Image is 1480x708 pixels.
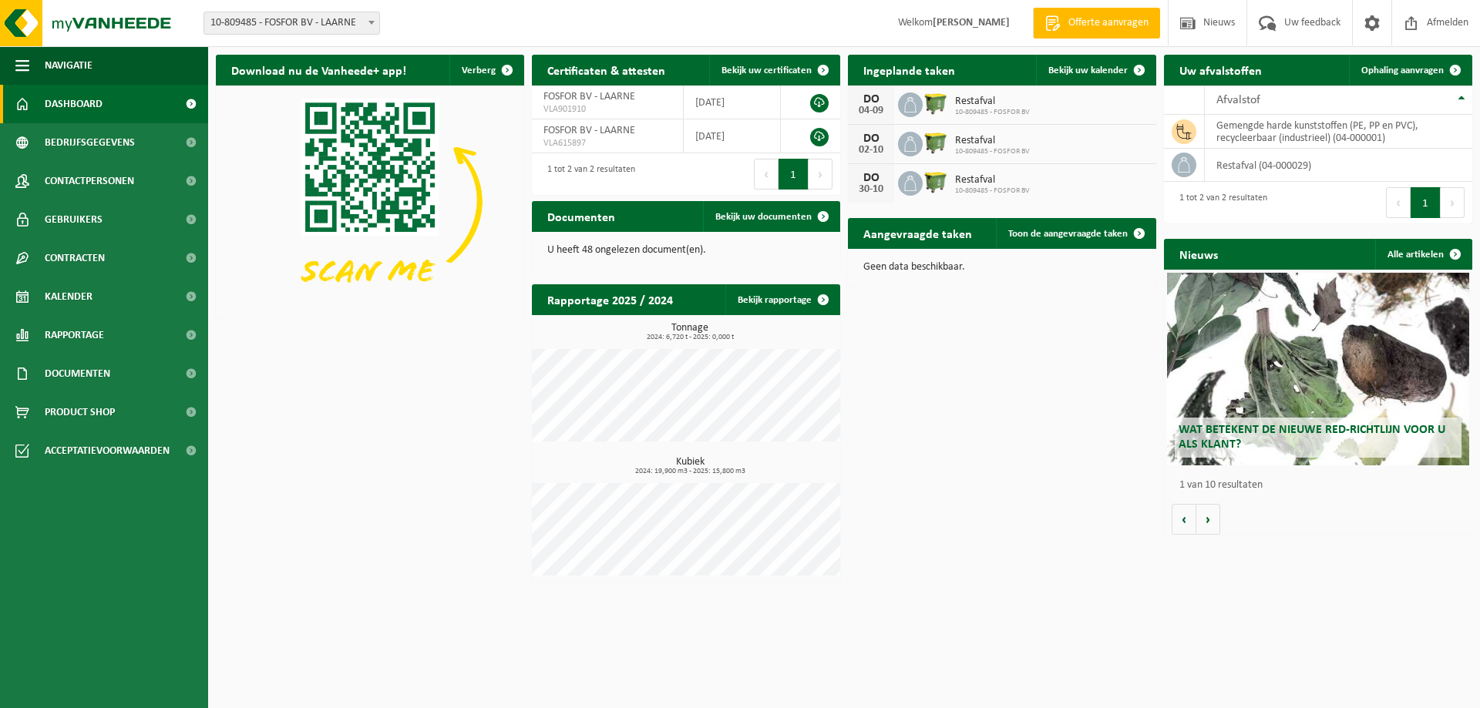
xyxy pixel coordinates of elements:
[955,147,1030,156] span: 10-809485 - FOSFOR BV
[1164,239,1233,269] h2: Nieuws
[1216,94,1260,106] span: Afvalstof
[45,46,92,85] span: Navigatie
[1033,8,1160,39] a: Offerte aanvragen
[1205,149,1472,182] td: restafval (04-000029)
[449,55,523,86] button: Verberg
[1386,187,1411,218] button: Previous
[547,245,825,256] p: U heeft 48 ongelezen document(en).
[1164,55,1277,85] h2: Uw afvalstoffen
[1205,115,1472,149] td: gemengde harde kunststoffen (PE, PP en PVC), recycleerbaar (industrieel) (04-000001)
[721,65,812,75] span: Bekijk uw certificaten
[1411,187,1441,218] button: 1
[1172,186,1267,220] div: 1 tot 2 van 2 resultaten
[684,119,781,153] td: [DATE]
[1375,239,1471,270] a: Alle artikelen
[955,108,1030,117] span: 10-809485 - FOSFOR BV
[1008,229,1128,239] span: Toon de aangevraagde taken
[856,133,886,145] div: DO
[45,277,92,316] span: Kalender
[1048,65,1128,75] span: Bekijk uw kalender
[1349,55,1471,86] a: Ophaling aanvragen
[1036,55,1155,86] a: Bekijk uw kalender
[809,159,832,190] button: Next
[933,17,1010,29] strong: [PERSON_NAME]
[955,135,1030,147] span: Restafval
[1179,424,1445,451] span: Wat betekent de nieuwe RED-richtlijn voor u als klant?
[779,159,809,190] button: 1
[1441,187,1465,218] button: Next
[540,157,635,191] div: 1 tot 2 van 2 resultaten
[45,123,135,162] span: Bedrijfsgegevens
[856,172,886,184] div: DO
[955,186,1030,196] span: 10-809485 - FOSFOR BV
[684,86,781,119] td: [DATE]
[955,174,1030,186] span: Restafval
[45,200,103,239] span: Gebruikers
[754,159,779,190] button: Previous
[715,212,812,222] span: Bekijk uw documenten
[216,86,524,317] img: Download de VHEPlus App
[856,93,886,106] div: DO
[532,201,631,231] h2: Documenten
[45,239,105,277] span: Contracten
[543,137,671,149] span: VLA615897
[45,431,170,470] span: Acceptatievoorwaarden
[45,316,104,354] span: Rapportage
[543,125,635,136] span: FOSFOR BV - LAARNE
[540,334,840,341] span: 2024: 6,720 t - 2025: 0,000 t
[203,12,380,35] span: 10-809485 - FOSFOR BV - LAARNE
[543,91,635,102] span: FOSFOR BV - LAARNE
[923,169,949,195] img: WB-1100-HPE-GN-50
[540,457,840,475] h3: Kubiek
[848,218,987,248] h2: Aangevraagde taken
[996,218,1155,249] a: Toon de aangevraagde taken
[1196,504,1220,535] button: Volgende
[540,323,840,341] h3: Tonnage
[923,129,949,156] img: WB-1100-HPE-GN-50
[540,468,840,475] span: 2024: 19,900 m3 - 2025: 15,800 m3
[45,85,103,123] span: Dashboard
[462,65,496,75] span: Verberg
[703,201,839,232] a: Bekijk uw documenten
[725,284,839,315] a: Bekijk rapportage
[856,145,886,156] div: 02-10
[1065,15,1152,31] span: Offerte aanvragen
[856,106,886,116] div: 04-09
[848,55,970,85] h2: Ingeplande taken
[216,55,422,85] h2: Download nu de Vanheede+ app!
[709,55,839,86] a: Bekijk uw certificaten
[863,262,1141,273] p: Geen data beschikbaar.
[532,55,681,85] h2: Certificaten & attesten
[856,184,886,195] div: 30-10
[1172,504,1196,535] button: Vorige
[204,12,379,34] span: 10-809485 - FOSFOR BV - LAARNE
[45,354,110,393] span: Documenten
[955,96,1030,108] span: Restafval
[45,393,115,431] span: Product Shop
[1167,273,1469,465] a: Wat betekent de nieuwe RED-richtlijn voor u als klant?
[923,90,949,116] img: WB-1100-HPE-GN-50
[1361,65,1444,75] span: Ophaling aanvragen
[532,284,688,314] h2: Rapportage 2025 / 2024
[1179,480,1465,491] p: 1 van 10 resultaten
[45,162,134,200] span: Contactpersonen
[543,103,671,116] span: VLA901910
